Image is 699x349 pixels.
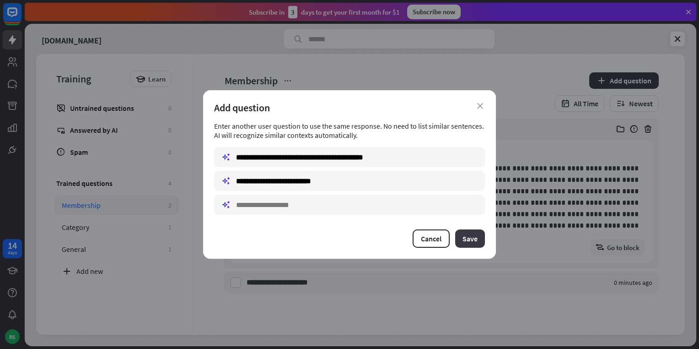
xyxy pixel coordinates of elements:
i: close [477,103,483,109]
button: Open LiveChat chat widget [7,4,35,31]
div: Add question [214,101,485,114]
button: Cancel [413,229,450,248]
div: Enter another user question to use the same response. No need to list similar sentences. AI will ... [214,121,485,140]
button: Save [455,229,485,248]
